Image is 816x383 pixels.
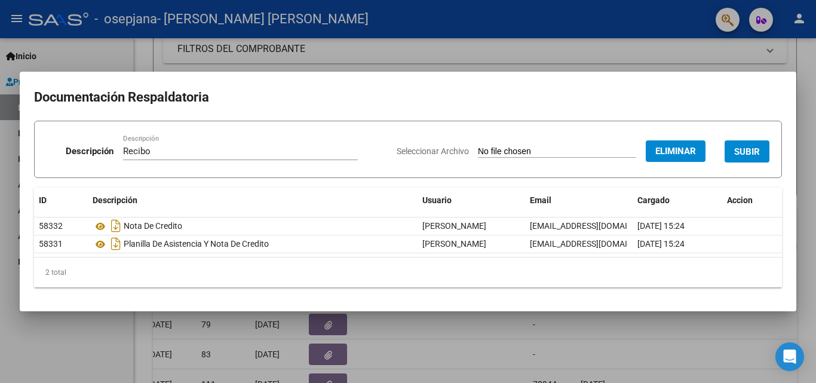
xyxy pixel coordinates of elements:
i: Descargar documento [108,234,124,253]
datatable-header-cell: Accion [722,188,782,213]
span: Seleccionar Archivo [397,146,469,156]
datatable-header-cell: ID [34,188,88,213]
i: Descargar documento [108,216,124,235]
div: Planilla De Asistencia Y Nota De Credito [93,234,413,253]
span: Usuario [422,195,452,205]
span: 58331 [39,239,63,249]
div: 2 total [34,258,782,287]
span: SUBIR [734,146,760,157]
span: Descripción [93,195,137,205]
datatable-header-cell: Descripción [88,188,418,213]
span: [PERSON_NAME] [422,221,486,231]
p: Descripción [66,145,113,158]
span: [DATE] 15:24 [637,239,685,249]
span: Cargado [637,195,670,205]
div: Open Intercom Messenger [775,342,804,371]
span: [EMAIL_ADDRESS][DOMAIN_NAME] [530,239,662,249]
datatable-header-cell: Cargado [633,188,722,213]
datatable-header-cell: Email [525,188,633,213]
span: 58332 [39,221,63,231]
span: Accion [727,195,753,205]
span: ID [39,195,47,205]
datatable-header-cell: Usuario [418,188,525,213]
span: [PERSON_NAME] [422,239,486,249]
div: Nota De Credito [93,216,413,235]
span: [DATE] 15:24 [637,221,685,231]
button: Eliminar [646,140,705,162]
span: Eliminar [655,146,696,157]
span: [EMAIL_ADDRESS][DOMAIN_NAME] [530,221,662,231]
h2: Documentación Respaldatoria [34,86,782,109]
button: SUBIR [725,140,769,163]
span: Email [530,195,551,205]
